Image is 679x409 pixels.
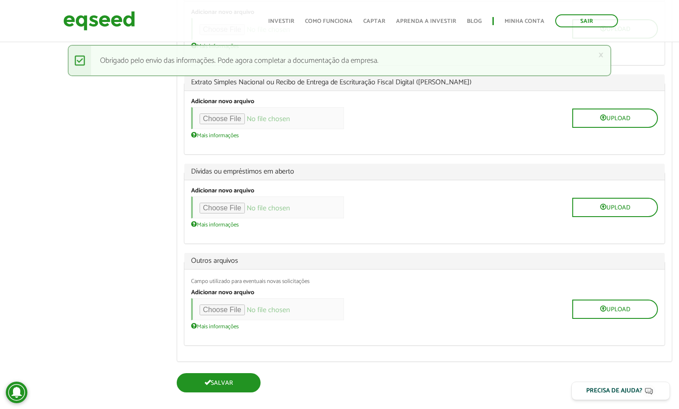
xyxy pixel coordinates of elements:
[63,9,135,33] img: EqSeed
[396,18,456,24] a: Aprenda a investir
[191,79,658,86] span: Extrato Simples Nacional ou Recibo de Entrega de Escrituração Fiscal Digital ([PERSON_NAME])
[305,18,353,24] a: Como funciona
[191,131,239,139] a: Mais informações
[191,221,239,228] a: Mais informações
[191,322,239,330] a: Mais informações
[177,373,261,392] button: Salvar
[191,168,658,175] span: Dívidas ou empréstimos em aberto
[68,45,611,76] div: Obrigado pelo envio das informações. Pode agora completar a documentação da empresa.
[363,18,385,24] a: Captar
[191,188,254,194] label: Adicionar novo arquivo
[467,18,482,24] a: Blog
[572,300,658,319] button: Upload
[598,50,604,60] a: ×
[555,14,618,27] a: Sair
[572,109,658,128] button: Upload
[505,18,544,24] a: Minha conta
[191,257,658,265] span: Outros arquivos
[191,99,254,105] label: Adicionar novo arquivo
[572,198,658,217] button: Upload
[191,278,658,284] div: Campo utilizado para eventuais novas solicitações
[191,290,254,296] label: Adicionar novo arquivo
[268,18,294,24] a: Investir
